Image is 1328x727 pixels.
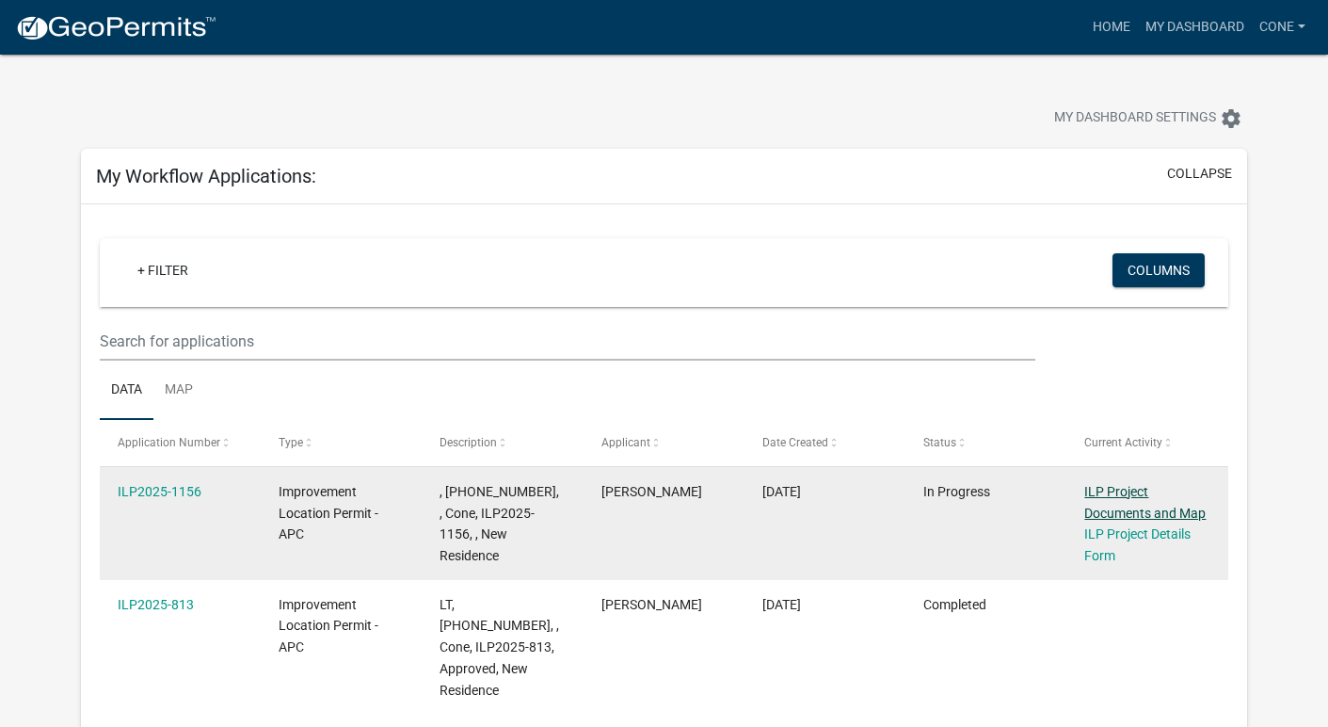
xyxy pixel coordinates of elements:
[118,436,220,449] span: Application Number
[118,484,201,499] a: ILP2025-1156
[100,322,1036,361] input: Search for applications
[440,436,497,449] span: Description
[601,484,702,499] span: Dana
[96,165,316,187] h5: My Workflow Applications:
[744,420,905,465] datatable-header-cell: Date Created
[583,420,744,465] datatable-header-cell: Applicant
[923,484,990,499] span: In Progress
[1039,100,1257,137] button: My Dashboard Settingssettings
[100,361,153,421] a: Data
[118,597,194,612] a: ILP2025-813
[762,597,801,612] span: 07/07/2025
[905,420,1066,465] datatable-header-cell: Status
[422,420,583,465] datatable-header-cell: Description
[279,597,378,655] span: Improvement Location Permit - APC
[1054,107,1216,130] span: My Dashboard Settings
[762,484,801,499] span: 09/14/2025
[1252,9,1313,45] a: Cone
[1112,253,1205,287] button: Columns
[279,484,378,542] span: Improvement Location Permit - APC
[923,436,956,449] span: Status
[100,420,261,465] datatable-header-cell: Application Number
[1084,436,1162,449] span: Current Activity
[601,597,702,612] span: Dana
[1138,9,1252,45] a: My Dashboard
[1066,420,1227,465] datatable-header-cell: Current Activity
[261,420,422,465] datatable-header-cell: Type
[440,597,559,698] span: LT, 010-107-278, , Cone, ILP2025-813, Approved, New Residence
[1084,484,1206,521] a: ILP Project Documents and Map
[1085,9,1138,45] a: Home
[122,253,203,287] a: + Filter
[440,484,559,563] span: , 010-107-292, , Cone, ILP2025-1156, , New Residence
[279,436,303,449] span: Type
[153,361,204,421] a: Map
[762,436,828,449] span: Date Created
[1084,526,1191,563] a: ILP Project Details Form
[923,597,986,612] span: Completed
[1220,107,1242,130] i: settings
[601,436,650,449] span: Applicant
[1167,164,1232,184] button: collapse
